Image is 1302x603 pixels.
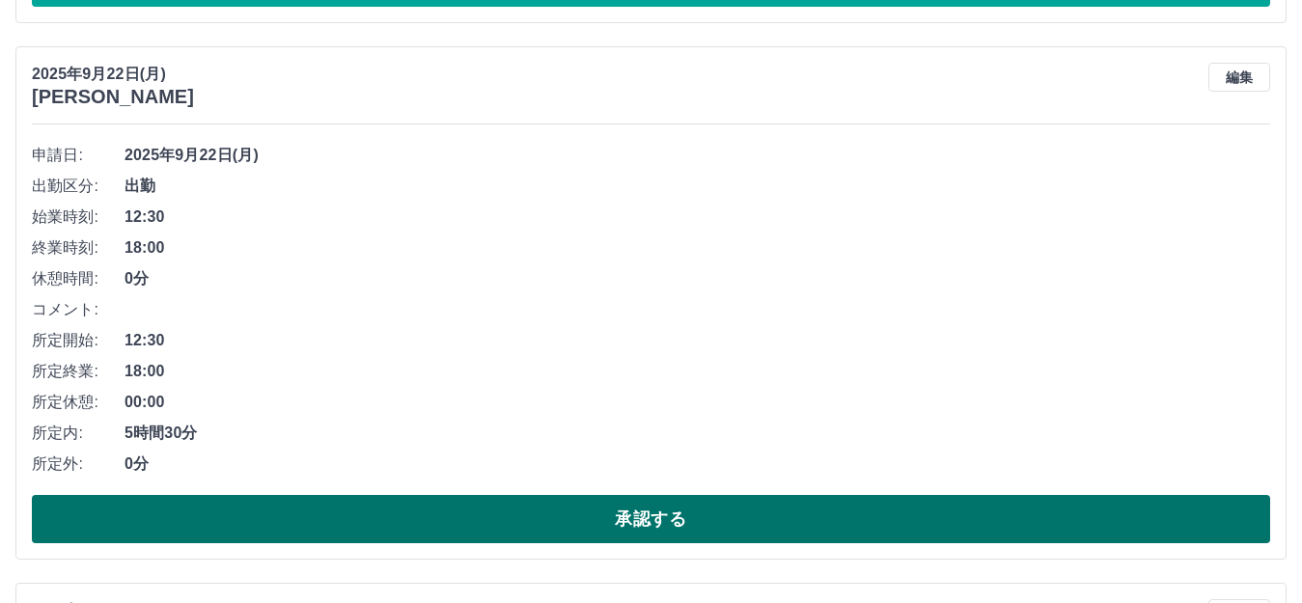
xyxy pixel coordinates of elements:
span: 始業時刻: [32,206,125,229]
span: 18:00 [125,360,1270,383]
p: 2025年9月22日(月) [32,63,194,86]
button: 編集 [1208,63,1270,92]
span: 終業時刻: [32,236,125,260]
span: 出勤 [125,175,1270,198]
span: 出勤区分: [32,175,125,198]
span: 00:00 [125,391,1270,414]
span: 2025年9月22日(月) [125,144,1270,167]
span: 所定外: [32,452,125,476]
span: 申請日: [32,144,125,167]
span: 所定開始: [32,329,125,352]
h3: [PERSON_NAME] [32,86,194,108]
span: 18:00 [125,236,1270,260]
span: 5時間30分 [125,422,1270,445]
span: 0分 [125,452,1270,476]
span: 所定終業: [32,360,125,383]
button: 承認する [32,495,1270,543]
span: 所定内: [32,422,125,445]
span: 休憩時間: [32,267,125,290]
span: 12:30 [125,329,1270,352]
span: コメント: [32,298,125,321]
span: 所定休憩: [32,391,125,414]
span: 0分 [125,267,1270,290]
span: 12:30 [125,206,1270,229]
